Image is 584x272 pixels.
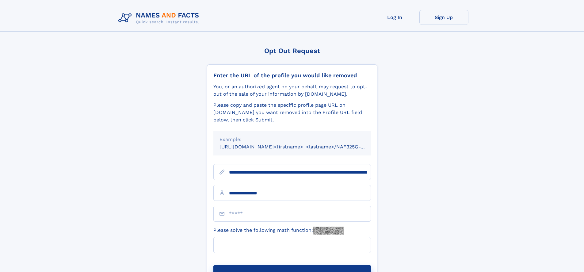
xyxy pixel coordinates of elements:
div: Example: [219,136,365,143]
div: You, or an authorized agent on your behalf, may request to opt-out of the sale of your informatio... [213,83,371,98]
div: Opt Out Request [207,47,377,55]
label: Please solve the following math function: [213,227,344,235]
a: Sign Up [419,10,468,25]
a: Log In [370,10,419,25]
div: Enter the URL of the profile you would like removed [213,72,371,79]
img: Logo Names and Facts [116,10,204,26]
small: [URL][DOMAIN_NAME]<firstname>_<lastname>/NAF325G-xxxxxxxx [219,144,383,150]
div: Please copy and paste the specific profile page URL on [DOMAIN_NAME] you want removed into the Pr... [213,102,371,124]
